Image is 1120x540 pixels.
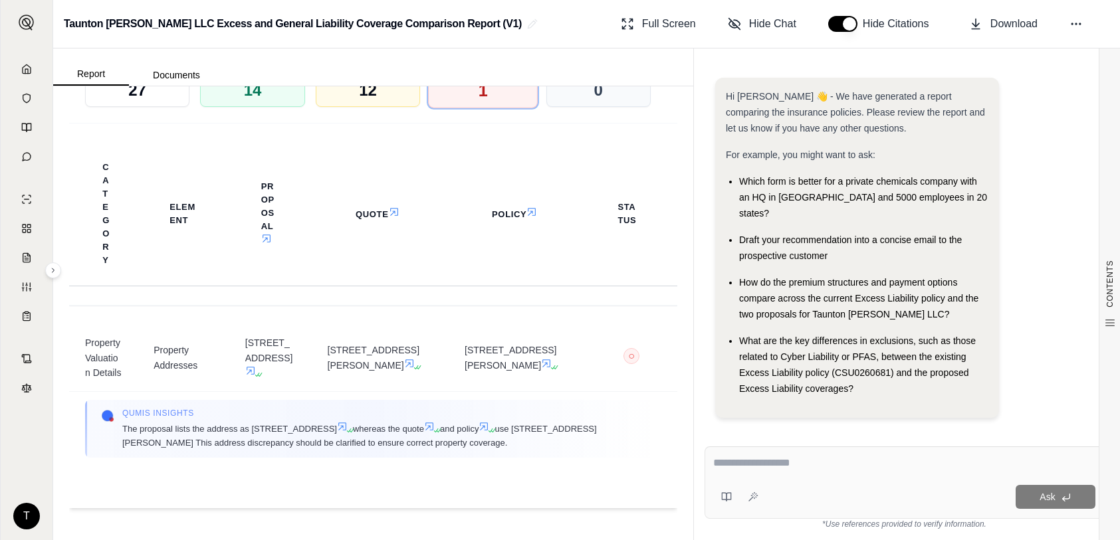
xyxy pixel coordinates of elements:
div: T [13,503,40,529]
span: 12 [359,80,377,101]
th: Status [602,193,656,235]
span: Property Addresses [154,343,213,373]
span: Hide Citations [863,16,937,32]
span: CONTENTS [1105,260,1115,308]
th: Category [86,153,126,275]
span: Full Screen [642,16,696,32]
img: Qumis [101,409,114,422]
span: Which form is better for a private chemicals company with an HQ in [GEOGRAPHIC_DATA] and 5000 emp... [739,176,987,219]
span: Property Valuation Details [85,335,122,381]
span: 27 [128,80,146,101]
div: *Use references provided to verify information. [705,519,1104,529]
span: Ask [1040,492,1055,502]
a: Custom Report [9,274,45,300]
span: [STREET_ADDRESS] [245,335,296,381]
a: Contract Analysis [9,345,45,372]
button: Hide Chat [723,11,802,37]
span: Qumis INSIGHTS [122,408,645,418]
span: 1 [479,80,488,102]
button: ○ [623,348,639,369]
span: Hide Chat [749,16,796,32]
span: How do the premium structures and payment options compare across the current Excess Liability pol... [739,277,978,319]
span: Draft your recommendation into a concise email to the prospective customer [739,234,962,261]
span: 0 [594,80,603,101]
a: Single Policy [9,186,45,213]
a: Policy Comparisons [9,215,45,242]
span: The proposal lists the address as [STREET_ADDRESS] whereas the quote and policy use [STREET_ADDRE... [122,421,645,450]
th: Quote [340,199,420,229]
span: What are the key differences in exclusions, such as those related to Cyber Liability or PFAS, bet... [739,335,976,394]
a: Documents Vault [9,85,45,112]
button: Expand sidebar [13,9,40,36]
span: [STREET_ADDRESS][PERSON_NAME] [465,343,570,373]
span: Hi [PERSON_NAME] 👋 - We have generated a report comparing the insurance policies. Please review t... [726,91,985,134]
span: [STREET_ADDRESS][PERSON_NAME] [328,343,433,373]
th: Proposal [245,172,296,256]
button: Documents [129,64,224,86]
img: Expand sidebar [19,15,35,31]
button: Download [964,11,1043,37]
span: For example, you might want to ask: [726,149,875,160]
h2: Taunton [PERSON_NAME] LLC Excess and General Liability Coverage Comparison Report (V1) [64,12,522,36]
a: Coverage Table [9,303,45,329]
th: Policy [476,199,558,229]
th: Element [154,193,213,235]
span: Download [990,16,1038,32]
button: Report [53,63,129,86]
a: Legal Search Engine [9,375,45,401]
button: Full Screen [616,11,701,37]
span: 14 [244,80,262,101]
button: Expand sidebar [45,262,61,278]
span: ○ [628,351,635,361]
a: Prompt Library [9,114,45,141]
a: Chat [9,143,45,170]
button: Ask [1016,485,1095,509]
a: Claim Coverage [9,244,45,271]
a: Home [9,56,45,82]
